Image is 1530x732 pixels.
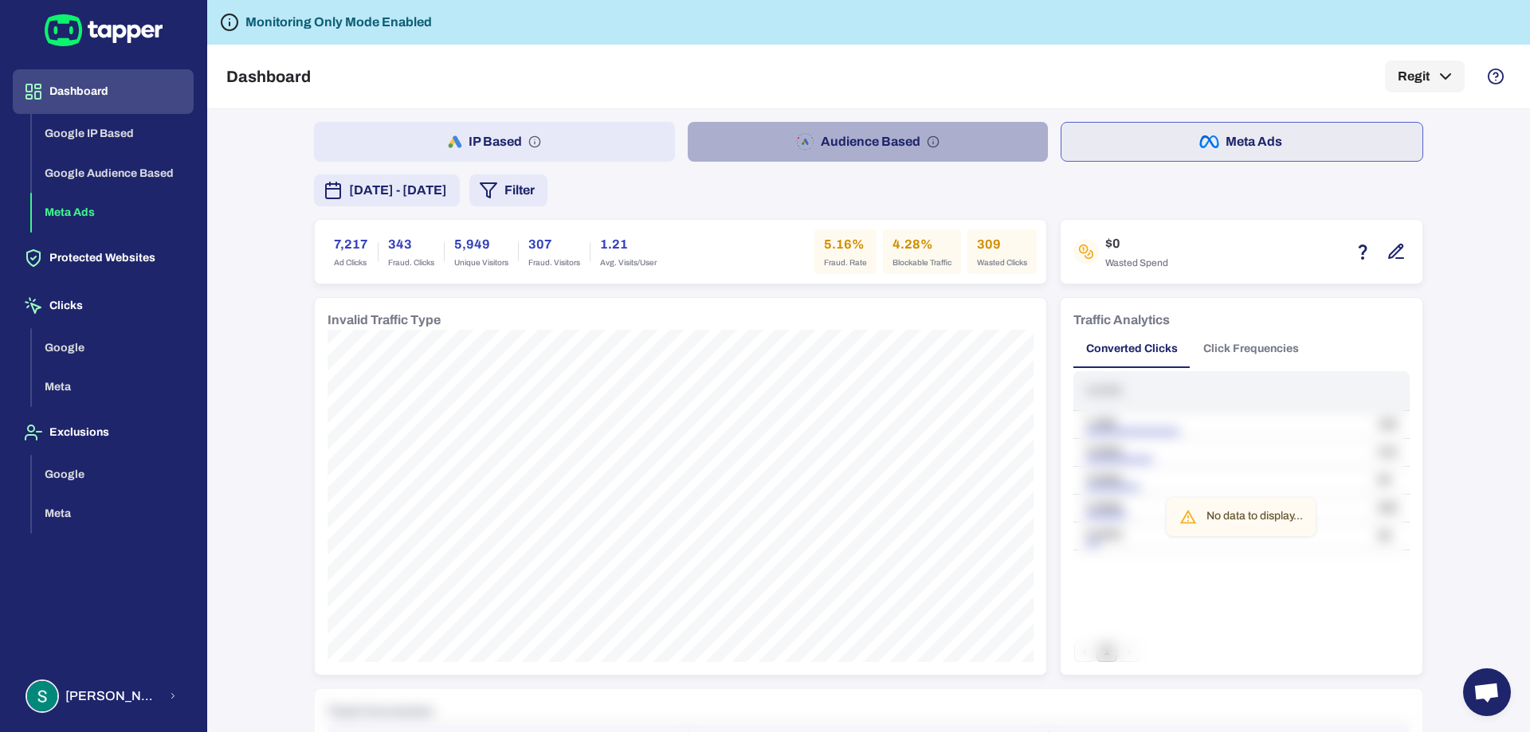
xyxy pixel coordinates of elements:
[65,688,159,704] span: [PERSON_NAME] [PERSON_NAME]
[13,298,194,311] a: Clicks
[892,235,951,254] h6: 4.28%
[388,235,434,254] h6: 343
[27,681,57,711] img: Stuart Parkin
[1385,61,1465,92] button: Regit
[32,154,194,194] button: Google Audience Based
[328,311,441,330] h6: Invalid Traffic Type
[1349,238,1376,265] button: Estimation based on the quantity of invalid click x cost-per-click.
[13,284,194,328] button: Clicks
[226,67,311,86] h5: Dashboard
[454,235,508,254] h6: 5,949
[32,205,194,218] a: Meta Ads
[977,235,1027,254] h6: 309
[892,257,951,268] span: Blockable Traffic
[32,193,194,233] button: Meta Ads
[977,257,1027,268] span: Wasted Clicks
[32,328,194,368] button: Google
[1105,234,1168,253] h6: $0
[314,174,460,206] button: [DATE] - [DATE]
[1061,122,1423,162] button: Meta Ads
[32,494,194,534] button: Meta
[334,257,368,268] span: Ad Clicks
[13,69,194,114] button: Dashboard
[469,174,547,206] button: Filter
[1105,256,1168,269] span: Wasted Spend
[528,257,580,268] span: Fraud. Visitors
[32,466,194,480] a: Google
[13,84,194,97] a: Dashboard
[13,410,194,455] button: Exclusions
[32,379,194,393] a: Meta
[927,135,940,148] svg: Audience based: Search, Display, Shopping, Video Performance Max, Demand Generation
[1206,503,1303,531] div: No data to display...
[528,235,580,254] h6: 307
[13,236,194,280] button: Protected Websites
[32,165,194,178] a: Google Audience Based
[32,126,194,139] a: Google IP Based
[314,122,675,162] button: IP Based
[824,257,867,268] span: Fraud. Rate
[824,235,867,254] h6: 5.16%
[1463,668,1511,716] div: Open chat
[13,673,194,719] button: Stuart Parkin[PERSON_NAME] [PERSON_NAME]
[688,122,1049,162] button: Audience Based
[349,181,447,200] span: [DATE] - [DATE]
[32,506,194,519] a: Meta
[245,13,432,32] h6: Monitoring Only Mode Enabled
[220,13,239,32] svg: Tapper is not blocking any fraudulent activity for this domain
[334,235,368,254] h6: 7,217
[600,235,657,254] h6: 1.21
[600,257,657,268] span: Avg. Visits/User
[32,339,194,353] a: Google
[528,135,541,148] svg: IP based: Search, Display, and Shopping.
[32,455,194,495] button: Google
[13,250,194,264] a: Protected Websites
[388,257,434,268] span: Fraud. Clicks
[1073,330,1191,368] button: Converted Clicks
[1073,311,1170,330] h6: Traffic Analytics
[32,367,194,407] button: Meta
[32,114,194,154] button: Google IP Based
[1191,330,1312,368] button: Click Frequencies
[13,425,194,438] a: Exclusions
[454,257,508,268] span: Unique Visitors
